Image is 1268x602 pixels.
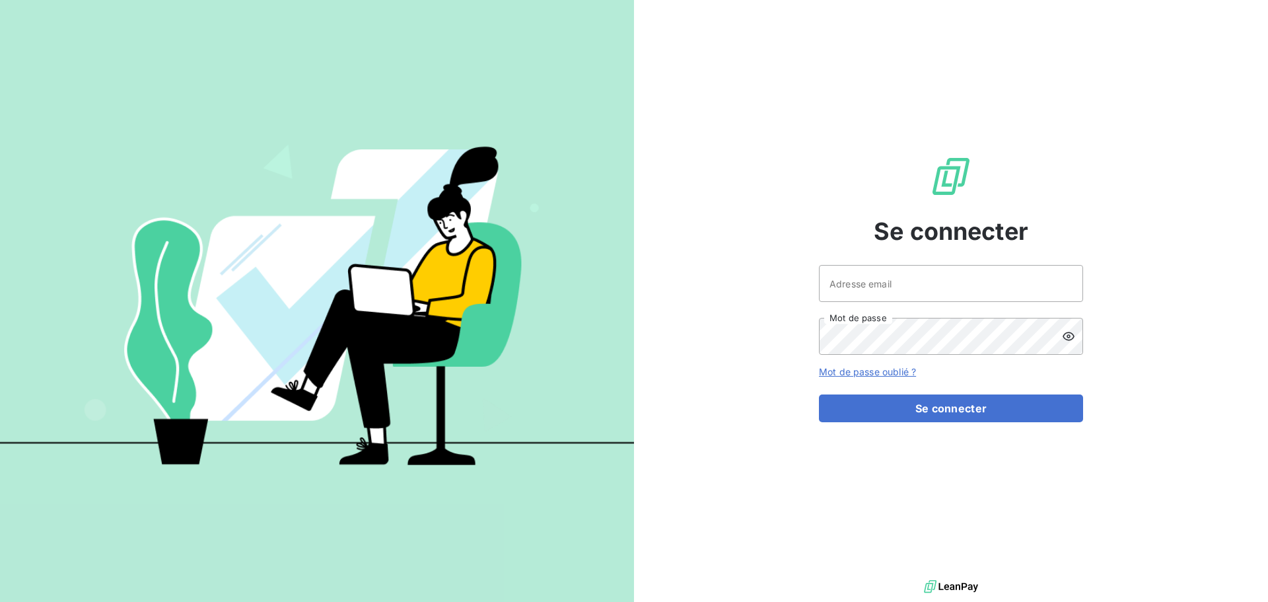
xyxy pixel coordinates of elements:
input: placeholder [819,265,1083,302]
img: logo [924,577,978,597]
span: Se connecter [874,213,1028,249]
button: Se connecter [819,395,1083,422]
img: Logo LeanPay [930,155,972,198]
a: Mot de passe oublié ? [819,366,916,377]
